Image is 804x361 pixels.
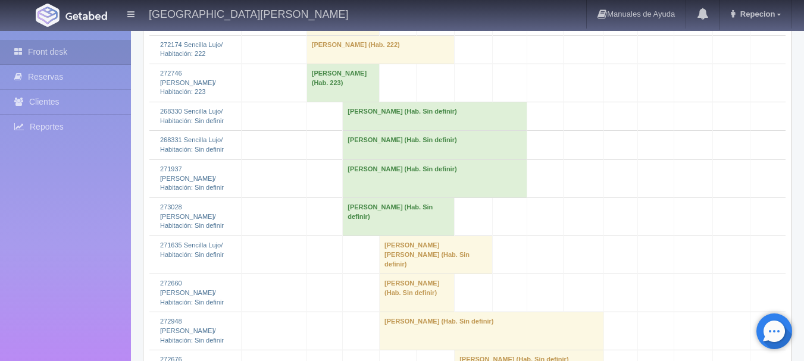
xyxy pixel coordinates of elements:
[160,108,224,124] a: 268330 Sencilla Lujo/Habitación: Sin definir
[343,159,527,197] td: [PERSON_NAME] (Hab. Sin definir)
[306,64,379,102] td: [PERSON_NAME] (Hab. 223)
[36,4,60,27] img: Getabed
[737,10,775,18] span: Repecion
[380,274,455,312] td: [PERSON_NAME] (Hab. Sin definir)
[160,136,224,153] a: 268331 Sencilla Lujo/Habitación: Sin definir
[380,236,493,274] td: [PERSON_NAME] [PERSON_NAME] (Hab. Sin definir)
[160,165,224,191] a: 271937 [PERSON_NAME]/Habitación: Sin definir
[306,35,454,64] td: [PERSON_NAME] (Hab. 222)
[160,280,224,305] a: 272660 [PERSON_NAME]/Habitación: Sin definir
[160,41,223,58] a: 272174 Sencilla Lujo/Habitación: 222
[65,11,107,20] img: Getabed
[160,70,216,95] a: 272746 [PERSON_NAME]/Habitación: 223
[343,102,527,131] td: [PERSON_NAME] (Hab. Sin definir)
[343,197,455,236] td: [PERSON_NAME] (Hab. Sin definir)
[149,6,348,21] h4: [GEOGRAPHIC_DATA][PERSON_NAME]
[160,241,224,258] a: 271635 Sencilla Lujo/Habitación: Sin definir
[380,312,604,350] td: [PERSON_NAME] (Hab. Sin definir)
[343,131,527,159] td: [PERSON_NAME] (Hab. Sin definir)
[160,318,224,343] a: 272948 [PERSON_NAME]/Habitación: Sin definir
[160,203,224,229] a: 273028 [PERSON_NAME]/Habitación: Sin definir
